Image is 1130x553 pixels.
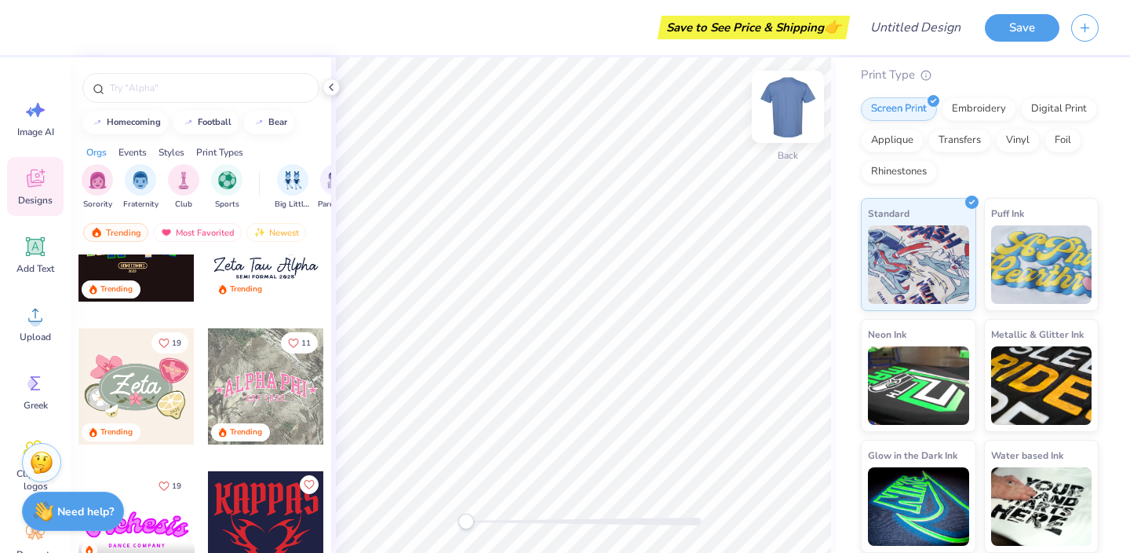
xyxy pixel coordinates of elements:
[211,164,242,211] button: filter button
[107,118,161,126] div: homecoming
[123,164,159,211] button: filter button
[861,129,924,152] div: Applique
[301,339,311,347] span: 11
[275,164,311,211] div: filter for Big Little Reveal
[9,467,61,493] span: Clipart & logos
[284,171,301,189] img: Big Little Reveal Image
[168,164,199,211] button: filter button
[868,346,969,425] img: Neon Ink
[991,326,1084,342] span: Metallic & Glitter Ink
[985,14,1059,42] button: Save
[868,225,969,304] img: Standard
[57,504,114,519] strong: Need help?
[991,447,1063,463] span: Water based Ink
[151,475,188,496] button: Like
[858,12,973,43] input: Untitled Design
[327,171,345,189] img: Parent's Weekend Image
[82,164,113,211] div: filter for Sorority
[123,164,159,211] div: filter for Fraternity
[211,164,242,211] div: filter for Sports
[246,223,306,242] div: Newest
[218,171,236,189] img: Sports Image
[230,427,262,438] div: Trending
[318,164,354,211] button: filter button
[300,475,319,494] button: Like
[253,118,265,127] img: trend_line.gif
[996,129,1040,152] div: Vinyl
[230,284,262,295] div: Trending
[928,129,991,152] div: Transfers
[89,171,107,189] img: Sorority Image
[83,199,112,211] span: Sorority
[159,145,184,159] div: Styles
[756,75,819,138] img: Back
[86,145,107,159] div: Orgs
[662,16,846,39] div: Save to See Price & Shipping
[123,199,159,211] span: Fraternity
[861,97,937,121] div: Screen Print
[100,427,133,438] div: Trending
[20,331,51,343] span: Upload
[108,80,309,96] input: Try "Alpha"
[24,399,48,412] span: Greek
[253,227,266,238] img: newest.gif
[182,118,195,127] img: trend_line.gif
[868,326,906,342] span: Neon Ink
[318,199,354,211] span: Parent's Weekend
[196,145,243,159] div: Print Types
[1021,97,1097,121] div: Digital Print
[83,223,148,242] div: Trending
[16,262,54,275] span: Add Text
[991,467,1092,546] img: Water based Ink
[991,225,1092,304] img: Puff Ink
[153,223,242,242] div: Most Favorited
[991,346,1092,425] img: Metallic & Glitter Ink
[91,118,104,127] img: trend_line.gif
[215,199,239,211] span: Sports
[160,227,173,238] img: most_fav.gif
[268,118,287,126] div: bear
[275,164,311,211] button: filter button
[151,332,188,353] button: Like
[82,164,113,211] button: filter button
[173,111,239,134] button: football
[175,199,192,211] span: Club
[172,339,181,347] span: 19
[244,111,294,134] button: bear
[281,332,318,353] button: Like
[275,199,311,211] span: Big Little Reveal
[175,171,192,189] img: Club Image
[318,164,354,211] div: filter for Parent's Weekend
[82,111,168,134] button: homecoming
[18,194,53,207] span: Designs
[991,205,1024,222] span: Puff Ink
[100,284,133,295] div: Trending
[17,126,54,138] span: Image AI
[118,145,147,159] div: Events
[90,227,103,238] img: trending.gif
[778,148,798,163] div: Back
[168,164,199,211] div: filter for Club
[942,97,1016,121] div: Embroidery
[868,447,957,463] span: Glow in the Dark Ink
[861,66,1099,84] div: Print Type
[198,118,231,126] div: football
[132,171,149,189] img: Fraternity Image
[868,467,969,546] img: Glow in the Dark Ink
[824,17,841,36] span: 👉
[861,160,937,184] div: Rhinestones
[172,482,181,490] span: 19
[458,514,474,529] div: Accessibility label
[868,205,909,222] span: Standard
[1044,129,1081,152] div: Foil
